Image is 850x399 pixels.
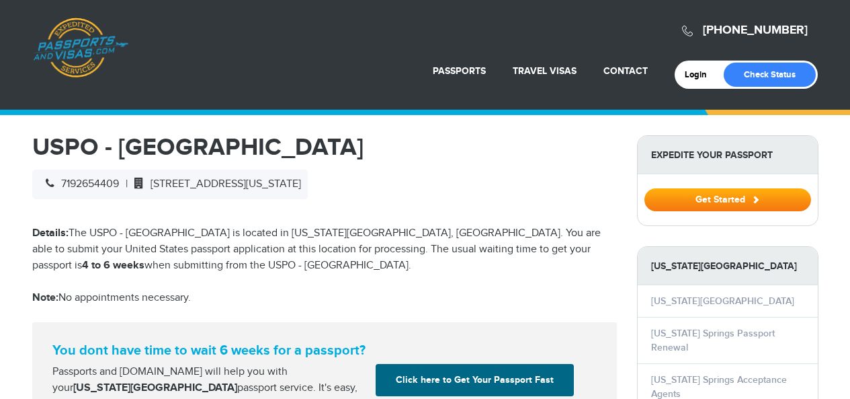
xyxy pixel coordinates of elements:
strong: [US_STATE][GEOGRAPHIC_DATA] [638,247,818,285]
a: [US_STATE][GEOGRAPHIC_DATA] [651,295,794,307]
h1: USPO - [GEOGRAPHIC_DATA] [32,135,617,159]
span: [STREET_ADDRESS][US_STATE] [128,178,301,190]
a: Passports & [DOMAIN_NAME] [33,17,128,78]
a: Contact [603,65,648,77]
strong: 4 to 6 weeks [82,259,144,272]
a: [PHONE_NUMBER] [703,23,808,38]
strong: Expedite Your Passport [638,136,818,174]
button: Get Started [644,188,811,211]
strong: Note: [32,291,58,304]
p: The USPO - [GEOGRAPHIC_DATA] is located in [US_STATE][GEOGRAPHIC_DATA], [GEOGRAPHIC_DATA]. You ar... [32,225,617,274]
a: Check Status [724,63,816,87]
a: Get Started [644,194,811,205]
a: Travel Visas [513,65,577,77]
a: Login [685,69,716,80]
a: [US_STATE] Springs Passport Renewal [651,328,775,353]
p: No appointments necessary. [32,290,617,306]
div: | [32,170,308,199]
strong: You dont have time to wait 6 weeks for a passport? [52,342,597,359]
span: 7192654409 [39,178,119,190]
strong: Details: [32,227,69,240]
a: Passports [433,65,486,77]
strong: [US_STATE][GEOGRAPHIC_DATA] [73,382,237,394]
a: Click here to Get Your Passport Fast [376,364,574,396]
